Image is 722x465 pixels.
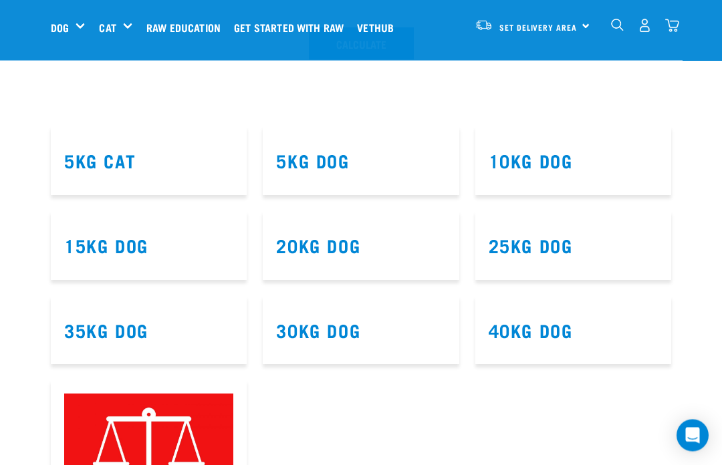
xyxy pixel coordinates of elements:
[64,241,148,251] a: 15kg Dog
[276,241,360,251] a: 20kg Dog
[638,19,652,33] img: user.png
[677,420,709,452] div: Open Intercom Messenger
[665,19,679,33] img: home-icon@2x.png
[475,19,493,31] img: van-moving.png
[489,156,573,166] a: 10kg Dog
[611,19,624,31] img: home-icon-1@2x.png
[354,1,404,54] a: Vethub
[51,19,69,35] a: Dog
[64,156,136,166] a: 5kg Cat
[64,325,148,335] a: 35kg Dog
[99,19,116,35] a: Cat
[499,25,577,29] span: Set Delivery Area
[276,156,349,166] a: 5kg Dog
[276,325,360,335] a: 30kg Dog
[489,325,573,335] a: 40kg Dog
[489,241,573,251] a: 25kg Dog
[231,1,354,54] a: Get started with Raw
[143,1,231,54] a: Raw Education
